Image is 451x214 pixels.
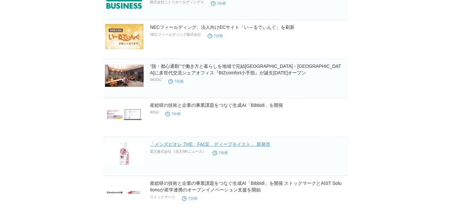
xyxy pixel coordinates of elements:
[150,25,295,30] a: NECフィールディング、法人向けECサイト「い～るでぃんぐ」を刷新
[182,196,197,200] time: 7分前
[213,151,228,155] time: 7分前
[150,110,159,114] p: AISol
[150,149,206,154] p: 花王株式会社（花王MKニュース）
[150,181,342,192] a: 産総研の技術と企業の事業課題をつなぐ生成AI「Bibbidi」を開発 ストックマークとAIST Solutionsが産学連携のオープンイノベーション支援を開始
[168,79,184,83] time: 7分前
[150,103,283,108] a: 産総研の技術と企業の事業課題をつなぐ生成AI「Bibbidi」を開発
[211,1,226,5] time: 7分前
[105,141,144,166] img: 「メンズビオレ THE FACE ディープモイスト」 新発売
[165,112,181,116] time: 7分前
[208,34,223,38] time: 7分前
[105,63,144,88] img: “脱・都心通勤”で働き方と暮らしを地域で完結埼玉・小手指駅前に多世代交流シェアオフィス『BIZcomfort小手指』が誕生2025年11月10日（月）オープン
[105,102,144,127] img: 産総研の技術と企業の事業課題をつなぐ生成AI「Bibbidi」を開発
[150,142,270,147] a: 「メンズビオレ THE FACE ディープモイスト」 新発売
[150,195,175,200] p: ストックマーク
[150,64,341,75] a: “脱・都心通勤”で働き方と暮らしを地域で完結[GEOGRAPHIC_DATA]・[GEOGRAPHIC_DATA]に多世代交流シェアオフィス『BIZcomfort小手指』が誕生[DATE]オープン
[150,32,201,37] p: NECフィールディング株式会社
[105,24,144,49] img: NECフィールディング、法人向けECサイト「い～るでぃんぐ」を刷新
[105,180,144,205] img: 産総研の技術と企業の事業課題をつなぐ生成AI「Bibbidi」を開発 ストックマークとAIST Solutionsが産学連携のオープンイノベーション支援を開始
[150,78,162,82] p: WOOC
